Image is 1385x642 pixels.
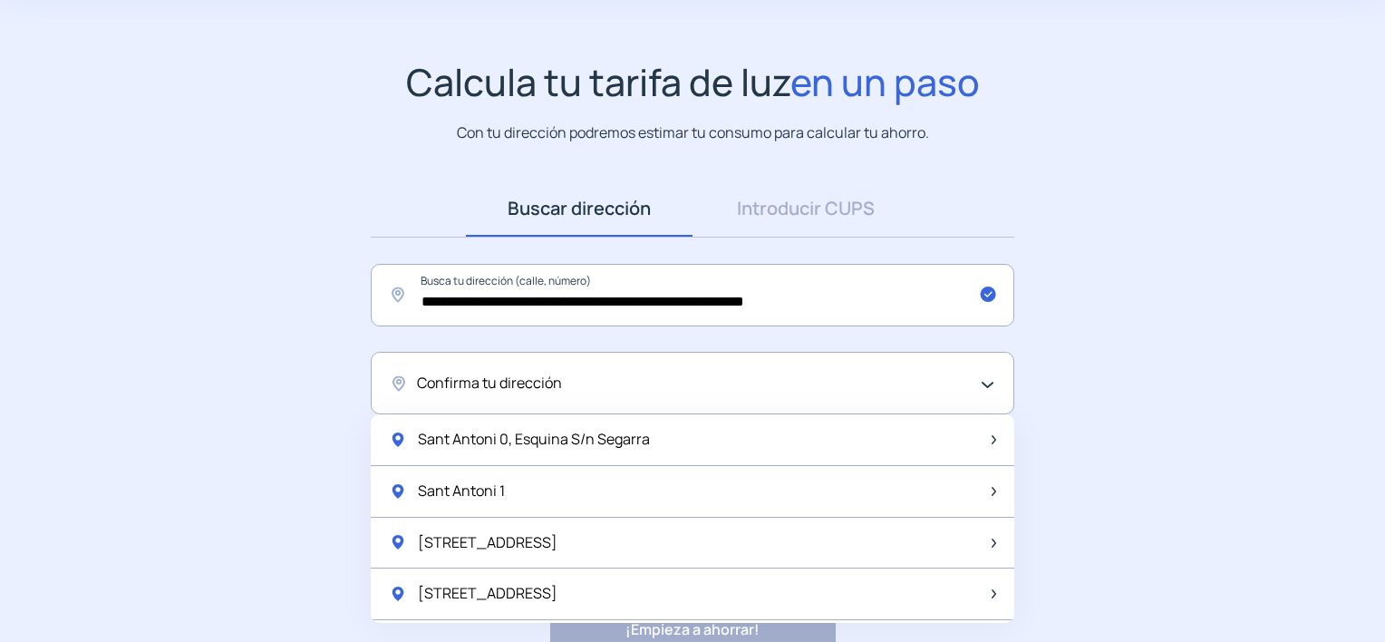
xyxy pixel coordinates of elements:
[992,589,996,598] img: arrow-next-item.svg
[992,539,996,548] img: arrow-next-item.svg
[992,487,996,496] img: arrow-next-item.svg
[692,180,919,237] a: Introducir CUPS
[457,122,929,144] p: Con tu dirección podremos estimar tu consumo para calcular tu ahorro.
[466,180,692,237] a: Buscar dirección
[389,533,407,551] img: location-pin-green.svg
[418,531,557,555] span: [STREET_ADDRESS]
[418,428,650,452] span: Sant Antoni 0, Esquina S/n Segarra
[790,56,980,107] span: en un paso
[406,60,980,104] h1: Calcula tu tarifa de luz
[418,582,557,606] span: [STREET_ADDRESS]
[992,435,996,444] img: arrow-next-item.svg
[389,585,407,603] img: location-pin-green.svg
[418,480,505,503] span: Sant Antoni 1
[389,431,407,449] img: location-pin-green.svg
[389,482,407,501] img: location-pin-green.svg
[417,372,562,395] span: Confirma tu dirección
